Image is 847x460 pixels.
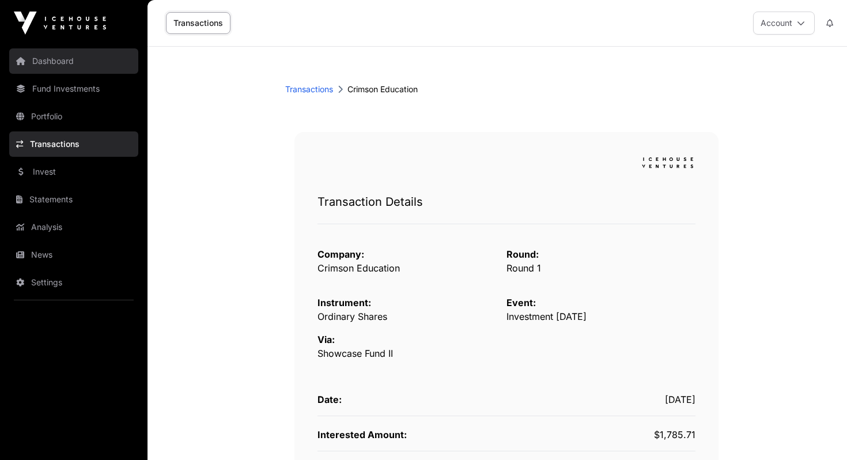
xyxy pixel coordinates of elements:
span: Investment [DATE] [506,311,587,322]
span: Instrument: [317,297,371,308]
a: Transactions [285,84,333,95]
span: Interested Amount: [317,429,407,440]
span: Ordinary Shares [317,311,387,322]
div: $1,785.71 [506,428,695,442]
span: Round 1 [506,262,541,274]
a: Crimson Education [317,262,400,274]
a: Analysis [9,214,138,240]
div: Crimson Education [285,84,709,95]
a: Fund Investments [9,76,138,101]
h1: Transaction Details [317,194,695,210]
span: Date: [317,394,342,405]
span: Round: [506,248,539,260]
a: News [9,242,138,267]
a: Showcase Fund II [317,348,393,359]
span: Event: [506,297,536,308]
span: Via: [317,334,335,345]
a: Portfolio [9,104,138,129]
a: Dashboard [9,48,138,74]
span: Company: [317,248,364,260]
a: Settings [9,270,138,295]
img: Icehouse Ventures Logo [14,12,106,35]
a: Statements [9,187,138,212]
img: logo [640,155,695,171]
button: Account [753,12,815,35]
a: Transactions [9,131,138,157]
a: Invest [9,159,138,184]
a: Transactions [166,12,230,34]
iframe: Chat Widget [789,405,847,460]
div: [DATE] [506,393,695,406]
